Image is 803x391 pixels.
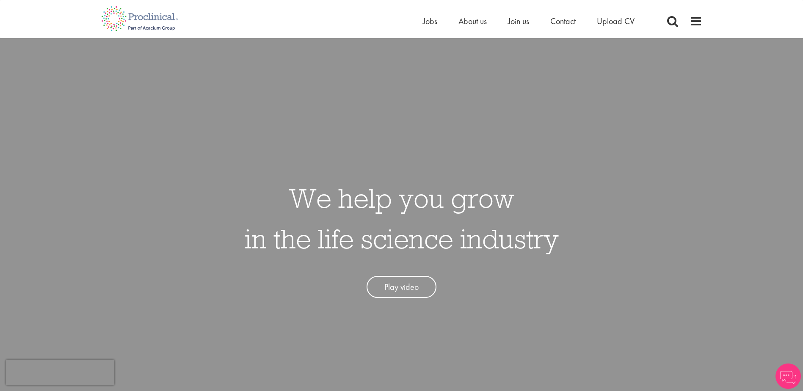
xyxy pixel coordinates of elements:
h1: We help you grow in the life science industry [245,178,559,259]
a: Play video [367,276,436,298]
a: Contact [550,16,576,27]
a: Upload CV [597,16,635,27]
a: About us [458,16,487,27]
a: Jobs [423,16,437,27]
img: Chatbot [775,363,801,389]
a: Join us [508,16,529,27]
